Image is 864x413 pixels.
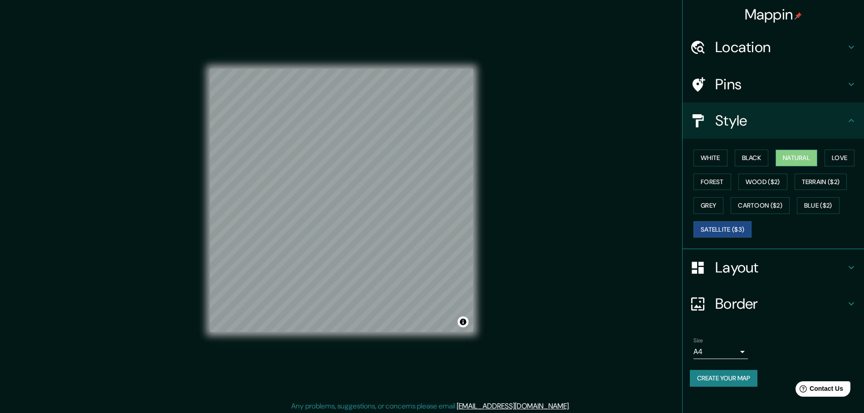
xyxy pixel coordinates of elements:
button: Satellite ($3) [693,221,752,238]
button: Natural [776,150,817,166]
button: Grey [693,197,723,214]
h4: Style [715,112,846,130]
a: [EMAIL_ADDRESS][DOMAIN_NAME] [457,401,569,411]
img: pin-icon.png [795,12,802,19]
div: . [571,401,573,412]
button: Blue ($2) [797,197,840,214]
button: Black [735,150,769,166]
div: Location [683,29,864,65]
div: . [570,401,571,412]
p: Any problems, suggestions, or concerns please email . [291,401,570,412]
h4: Location [715,38,846,56]
h4: Pins [715,75,846,93]
canvas: Map [210,69,473,332]
h4: Border [715,295,846,313]
div: Style [683,102,864,139]
h4: Layout [715,258,846,277]
div: Layout [683,249,864,286]
label: Size [693,337,703,345]
div: Pins [683,66,864,102]
h4: Mappin [745,5,802,24]
button: Cartoon ($2) [731,197,790,214]
button: White [693,150,727,166]
iframe: Help widget launcher [783,378,854,403]
button: Love [825,150,854,166]
button: Create your map [690,370,757,387]
div: Border [683,286,864,322]
button: Terrain ($2) [795,174,847,190]
button: Forest [693,174,731,190]
button: Wood ($2) [738,174,787,190]
div: A4 [693,345,748,359]
button: Toggle attribution [458,316,469,327]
